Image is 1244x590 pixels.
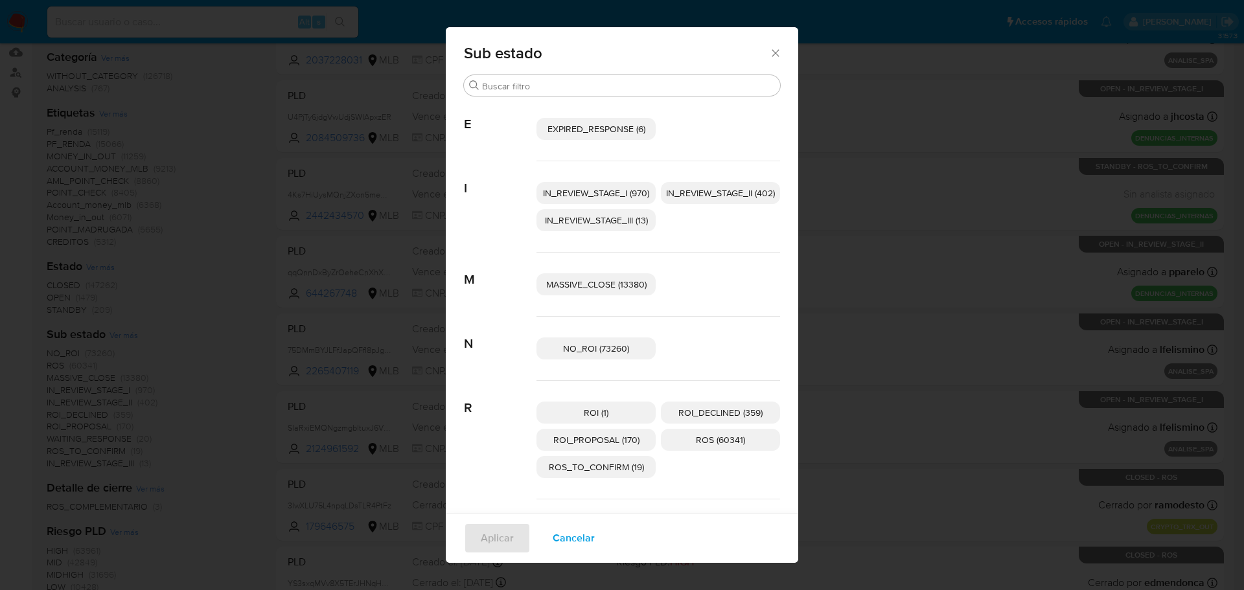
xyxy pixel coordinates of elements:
div: MASSIVE_CLOSE (13380) [536,273,656,295]
span: ROS_TO_CONFIRM (19) [549,460,644,473]
span: R [464,381,536,416]
span: ROI_DECLINED (359) [678,406,763,419]
div: IN_REVIEW_STAGE_II (402) [661,182,780,204]
span: Sub estado [464,45,769,61]
span: EXPIRED_RESPONSE (6) [547,122,645,135]
span: W [464,499,536,534]
span: E [464,97,536,132]
span: ROI (1) [584,406,608,419]
span: M [464,253,536,288]
span: Cancelar [553,524,595,552]
button: Buscar [469,80,479,91]
span: NO_ROI (73260) [563,342,629,355]
div: ROS_TO_CONFIRM (19) [536,456,656,478]
span: IN_REVIEW_STAGE_I (970) [543,187,649,199]
div: IN_REVIEW_STAGE_III (13) [536,209,656,231]
div: EXPIRED_RESPONSE (6) [536,118,656,140]
button: Cancelar [536,523,612,554]
span: ROS (60341) [696,433,745,446]
div: ROI (1) [536,402,656,424]
div: ROS (60341) [661,429,780,451]
span: ROI_PROPOSAL (170) [553,433,639,446]
div: ROI_DECLINED (359) [661,402,780,424]
button: Cerrar [769,47,781,58]
span: N [464,317,536,352]
span: IN_REVIEW_STAGE_III (13) [545,214,648,227]
input: Buscar filtro [482,80,775,92]
span: MASSIVE_CLOSE (13380) [546,278,647,291]
div: ROI_PROPOSAL (170) [536,429,656,451]
div: IN_REVIEW_STAGE_I (970) [536,182,656,204]
span: IN_REVIEW_STAGE_II (402) [666,187,775,199]
span: I [464,161,536,196]
div: NO_ROI (73260) [536,337,656,359]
